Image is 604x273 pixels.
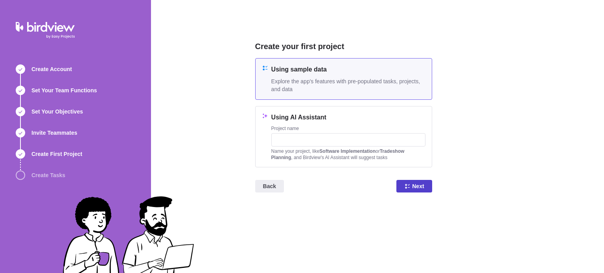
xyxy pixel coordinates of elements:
div: Name your project, like or , and Birdview's Al Assistant will suggest tasks [271,148,425,161]
span: Next [396,180,432,192]
span: Set Your Team Functions [31,86,97,94]
span: Create Account [31,65,72,73]
span: Invite Teammates [31,129,77,137]
b: Software Implementation [319,148,376,154]
span: Create First Project [31,150,82,158]
h4: Using AI Assistant [271,113,425,122]
span: Set Your Objectives [31,108,83,115]
span: Next [412,181,424,191]
h2: Create your first project [255,41,432,52]
span: Create Tasks [31,171,65,179]
h4: Using sample data [271,65,425,74]
span: Explore the app's features with pre-populated tasks, projects, and data [271,77,425,93]
div: Project name [271,125,425,133]
span: Back [255,180,284,192]
span: Back [263,181,276,191]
